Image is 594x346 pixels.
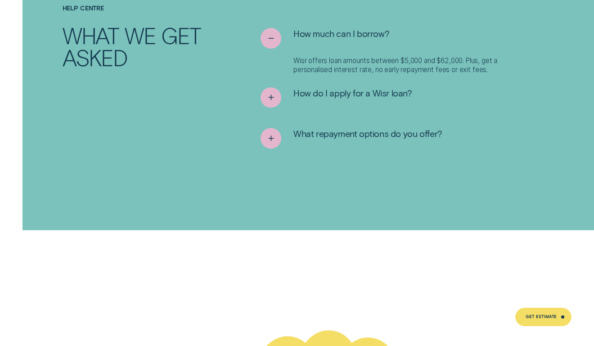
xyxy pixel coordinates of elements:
[261,28,389,49] button: See less
[261,128,442,149] button: See more
[293,128,442,139] span: What repayment options do you offer?
[293,56,531,75] p: Wisr offers loan amounts between $5,000 and $62,000. Plus, get a personalised interest rate, no e...
[293,87,412,99] span: How do I apply for a Wisr loan?
[261,87,412,108] button: See more
[63,5,214,12] h4: Help Centre
[515,308,571,326] a: Get Estimate
[63,24,214,68] h2: What we get asked
[293,28,389,39] span: How much can I borrow?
